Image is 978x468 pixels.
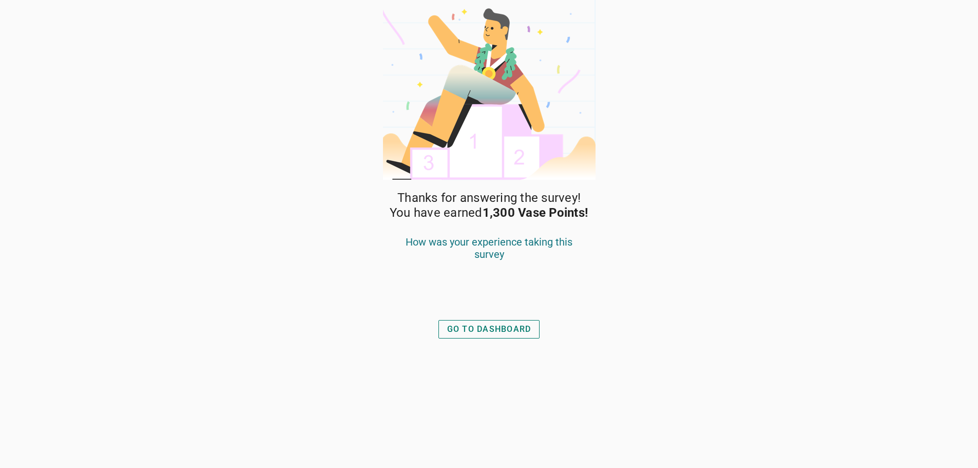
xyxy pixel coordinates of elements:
[397,191,581,205] span: Thanks for answering the survey!
[390,205,588,220] span: You have earned
[483,205,589,220] strong: 1,300 Vase Points!
[394,236,585,271] div: How was your experience taking this survey
[447,323,531,335] div: GO TO DASHBOARD
[438,320,540,339] button: GO TO DASHBOARD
